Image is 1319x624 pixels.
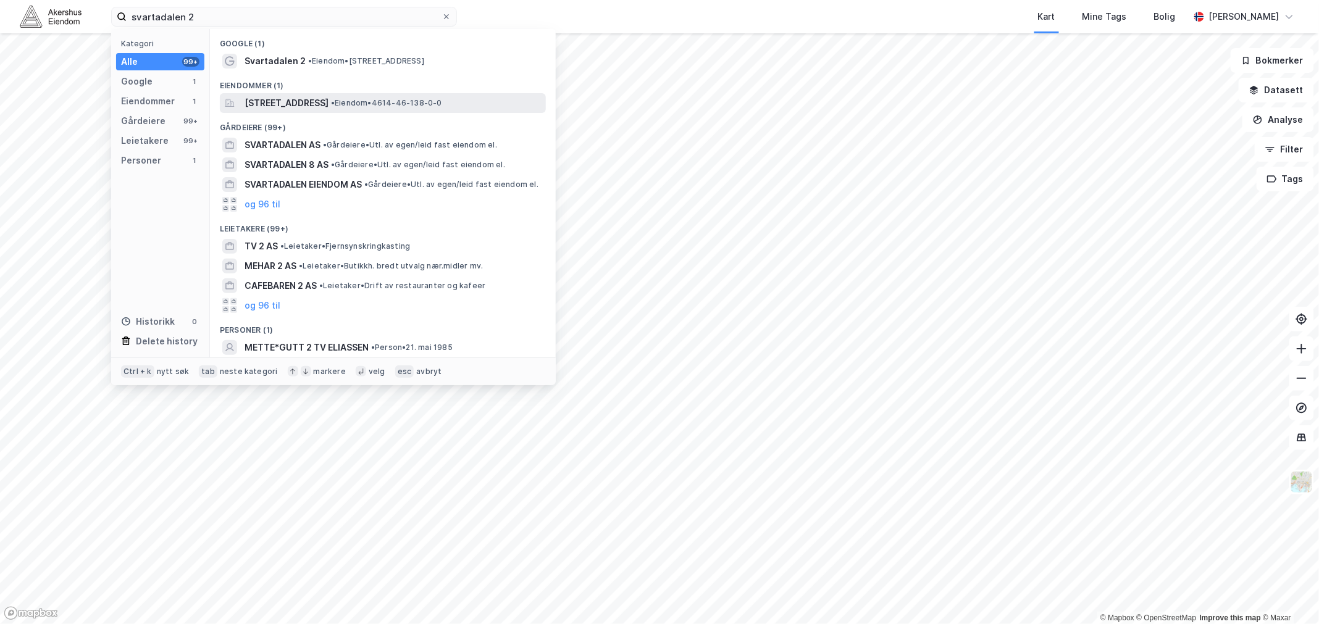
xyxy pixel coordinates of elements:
[1137,614,1197,622] a: OpenStreetMap
[199,365,217,378] div: tab
[1154,9,1176,24] div: Bolig
[190,317,199,327] div: 0
[121,114,165,128] div: Gårdeiere
[1038,9,1055,24] div: Kart
[323,140,497,150] span: Gårdeiere • Utl. av egen/leid fast eiendom el.
[127,7,442,26] input: Søk på adresse, matrikkel, gårdeiere, leietakere eller personer
[371,343,375,352] span: •
[245,54,306,69] span: Svartadalen 2
[323,140,327,149] span: •
[1200,614,1261,622] a: Improve this map
[245,197,280,212] button: og 96 til
[121,153,161,168] div: Personer
[331,160,505,170] span: Gårdeiere • Utl. av egen/leid fast eiendom el.
[190,156,199,165] div: 1
[220,367,278,376] div: neste kategori
[245,340,369,355] span: METTE*GUTT 2 TV ELIASSEN
[245,157,329,172] span: SVARTADALEN 8 AS
[20,6,82,27] img: akershus-eiendom-logo.9091f326c980b4bce74ccdd9f866810c.svg
[364,180,538,189] span: Gårdeiere • Utl. av egen/leid fast eiendom el.
[331,160,335,169] span: •
[121,314,175,329] div: Historikk
[308,56,312,65] span: •
[182,136,199,146] div: 99+
[369,367,385,376] div: velg
[121,54,138,69] div: Alle
[4,606,58,620] a: Mapbox homepage
[331,98,335,107] span: •
[210,315,556,338] div: Personer (1)
[1257,167,1314,191] button: Tags
[245,278,317,293] span: CAFEBAREN 2 AS
[1257,565,1319,624] div: Kontrollprogram for chat
[245,96,329,110] span: [STREET_ADDRESS]
[245,239,278,254] span: TV 2 AS
[299,261,303,270] span: •
[121,39,204,48] div: Kategori
[245,298,280,313] button: og 96 til
[1257,565,1319,624] iframe: Chat Widget
[121,94,175,109] div: Eiendommer
[416,367,442,376] div: avbryt
[314,367,346,376] div: markere
[1242,107,1314,132] button: Analyse
[319,281,323,290] span: •
[1290,470,1313,494] img: Z
[1209,9,1279,24] div: [PERSON_NAME]
[1100,614,1134,622] a: Mapbox
[280,241,284,251] span: •
[182,57,199,67] div: 99+
[210,71,556,93] div: Eiendommer (1)
[245,138,320,152] span: SVARTADALEN AS
[190,77,199,86] div: 1
[121,133,169,148] div: Leietakere
[308,56,424,66] span: Eiendom • [STREET_ADDRESS]
[395,365,414,378] div: esc
[210,113,556,135] div: Gårdeiere (99+)
[1255,137,1314,162] button: Filter
[1082,9,1127,24] div: Mine Tags
[1231,48,1314,73] button: Bokmerker
[319,281,485,291] span: Leietaker • Drift av restauranter og kafeer
[121,74,153,89] div: Google
[136,334,198,349] div: Delete history
[331,98,442,108] span: Eiendom • 4614-46-138-0-0
[182,116,199,126] div: 99+
[210,214,556,236] div: Leietakere (99+)
[245,259,296,273] span: MEHAR 2 AS
[299,261,483,271] span: Leietaker • Butikkh. bredt utvalg nær.midler mv.
[364,180,368,189] span: •
[245,177,362,192] span: SVARTADALEN EIENDOM AS
[1239,78,1314,102] button: Datasett
[371,343,453,352] span: Person • 21. mai 1985
[190,96,199,106] div: 1
[157,367,190,376] div: nytt søk
[210,29,556,51] div: Google (1)
[121,365,154,378] div: Ctrl + k
[280,241,410,251] span: Leietaker • Fjernsynskringkasting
